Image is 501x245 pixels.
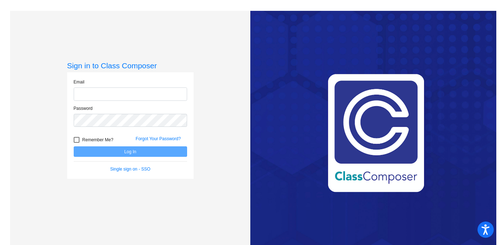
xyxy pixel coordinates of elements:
[74,79,85,85] label: Email
[67,61,194,70] h3: Sign in to Class Composer
[82,136,113,144] span: Remember Me?
[136,136,181,141] a: Forgot Your Password?
[74,146,187,157] button: Log In
[110,167,150,172] a: Single sign on - SSO
[74,105,93,112] label: Password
